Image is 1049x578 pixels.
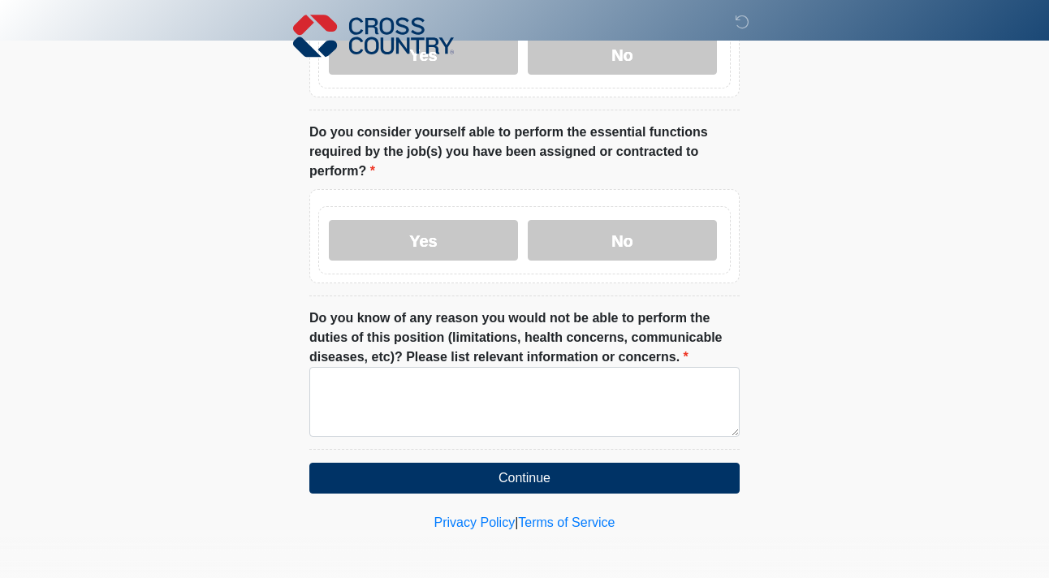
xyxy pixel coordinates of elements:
a: Terms of Service [518,515,615,529]
img: Cross Country Logo [293,12,454,59]
a: Privacy Policy [434,515,516,529]
label: Yes [329,220,518,261]
label: Do you consider yourself able to perform the essential functions required by the job(s) you have ... [309,123,740,181]
a: | [515,515,518,529]
label: No [528,220,717,261]
button: Continue [309,463,740,494]
label: Do you know of any reason you would not be able to perform the duties of this position (limitatio... [309,308,740,367]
